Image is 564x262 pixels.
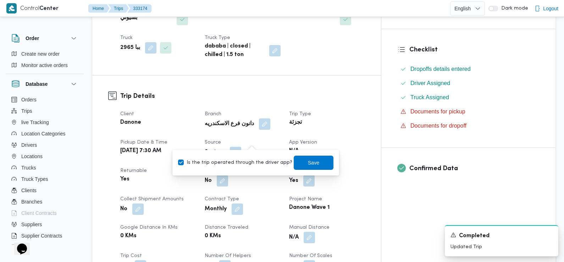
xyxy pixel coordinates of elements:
[120,168,147,173] span: Returnable
[289,253,332,258] span: Number of Scales
[308,158,319,167] span: Save
[120,91,365,101] h3: Trip Details
[21,129,66,138] span: Location Categories
[120,232,137,240] b: 0 KMs
[120,197,184,201] span: Collect Shipment Amounts
[205,232,221,240] b: 0 KMs
[289,147,299,155] b: N/A
[21,209,57,217] span: Client Contracts
[7,234,30,255] iframe: chat widget
[88,4,110,13] button: Home
[398,92,540,103] button: Truck Assigned
[120,44,140,52] b: 2965 ببا
[9,60,81,71] button: Monitor active orders
[9,219,81,230] button: Suppliers
[289,225,330,230] span: Manual Distance
[26,34,39,43] h3: Order
[409,45,540,55] h3: Checklist
[9,241,81,253] button: Devices
[289,177,298,185] b: Yes
[120,35,133,40] span: Truck
[294,156,333,170] button: Save
[410,107,465,116] span: Documents for pickup
[398,63,540,75] button: Dropoffs details entered
[410,80,450,86] span: Driver Assigned
[9,185,81,196] button: Clients
[120,140,167,145] span: Pickup date & time
[410,65,471,73] span: Dropoffs details entered
[289,197,322,201] span: Project Name
[120,253,142,258] span: Trip Cost
[450,243,553,251] p: Updated Trip
[9,162,81,173] button: Trucks
[21,163,36,172] span: Trucks
[205,197,239,201] span: Contract Type
[120,118,141,127] b: Danone
[398,106,540,117] button: Documents for pickup
[9,139,81,151] button: Drivers
[21,152,43,161] span: Locations
[21,95,37,104] span: Orders
[120,147,161,155] b: [DATE] 7:30 AM
[9,196,81,207] button: Branches
[9,105,81,117] button: Trips
[498,6,528,11] span: Dark mode
[410,108,465,115] span: Documents for pickup
[289,233,299,242] b: N/A
[398,78,540,89] button: Driver Assigned
[410,123,466,129] span: Documents for dropoff
[410,79,450,88] span: Driver Assigned
[205,42,264,59] b: dababa | closed | chilled | 1.5 ton
[410,93,449,102] span: Truck Assigned
[289,140,317,145] span: App Version
[21,107,32,115] span: Trips
[11,34,78,43] button: Order
[9,128,81,139] button: Location Categories
[205,112,221,116] span: Branch
[9,94,81,105] button: Orders
[410,66,471,72] span: Dropoffs details entered
[21,141,37,149] span: Drivers
[205,148,225,157] b: System
[11,80,78,88] button: Database
[6,3,17,13] img: X8yXhbKr1z7QwAAAABJRU5ErkJggg==
[205,205,227,213] b: Monthly
[120,225,178,230] span: Google distance in KMs
[120,112,134,116] span: Client
[289,204,330,212] b: Danone Wave 1
[459,232,490,240] span: Completed
[178,158,292,167] label: Is the trip operated through the driver app?
[6,94,84,247] div: Database
[9,230,81,241] button: Supplier Contracts
[21,197,42,206] span: Branches
[21,220,42,229] span: Suppliers
[450,232,553,240] div: Notification
[410,94,449,100] span: Truck Assigned
[205,253,251,258] span: Number of Helpers
[532,1,561,16] button: Logout
[205,120,254,128] b: دانون فرع الاسكندريه
[21,50,60,58] span: Create new order
[205,35,230,40] span: Truck Type
[9,151,81,162] button: Locations
[6,48,84,74] div: Order
[9,117,81,128] button: live Tracking
[127,4,151,13] button: 333174
[120,205,127,213] b: No
[409,164,540,173] h3: Confirmed Data
[26,80,48,88] h3: Database
[21,186,37,195] span: Clients
[21,61,68,69] span: Monitor active orders
[398,120,540,132] button: Documents for dropoff
[9,173,81,185] button: Truck Types
[39,6,59,11] b: Center
[205,140,221,145] span: Source
[205,225,248,230] span: Distance Traveled
[289,118,302,127] b: تجزئة
[21,175,48,183] span: Truck Types
[543,4,558,13] span: Logout
[9,207,81,219] button: Client Contracts
[120,175,129,184] b: Yes
[21,232,62,240] span: Supplier Contracts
